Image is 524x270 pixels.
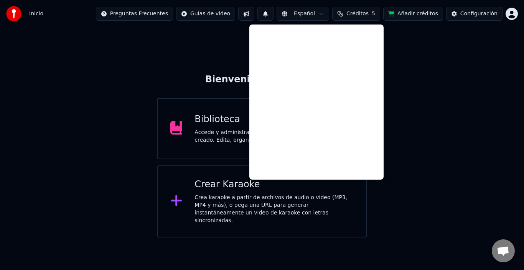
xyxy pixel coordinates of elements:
[194,178,354,191] div: Crear Karaoke
[29,10,43,18] span: Inicio
[29,10,43,18] nav: breadcrumb
[6,6,21,21] img: youka
[194,194,354,224] div: Crea karaoke a partir de archivos de audio o video (MP3, MP4 y más), o pega una URL para generar ...
[383,7,443,21] button: Añadir créditos
[96,7,173,21] button: Preguntas Frecuentes
[492,239,515,262] div: Chat abierto
[205,74,319,86] div: Bienvenido a Youka
[346,10,369,18] span: Créditos
[176,7,235,21] button: Guías de video
[194,129,354,144] div: Accede y administra todas las pistas de karaoke que has creado. Edita, organiza y perfecciona tus...
[460,10,498,18] div: Configuración
[332,7,380,21] button: Créditos5
[372,10,375,18] span: 5
[446,7,503,21] button: Configuración
[194,113,354,126] div: Biblioteca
